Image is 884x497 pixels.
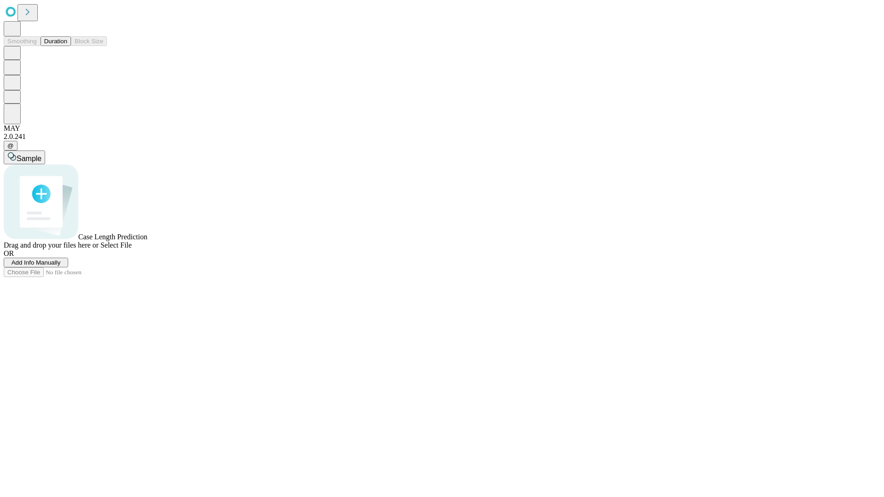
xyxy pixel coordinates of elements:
[41,36,71,46] button: Duration
[4,141,17,150] button: @
[4,36,41,46] button: Smoothing
[17,155,41,162] span: Sample
[4,241,99,249] span: Drag and drop your files here or
[4,133,880,141] div: 2.0.241
[4,249,14,257] span: OR
[4,124,880,133] div: MAY
[71,36,107,46] button: Block Size
[78,233,147,241] span: Case Length Prediction
[12,259,61,266] span: Add Info Manually
[4,258,68,267] button: Add Info Manually
[4,150,45,164] button: Sample
[7,142,14,149] span: @
[100,241,132,249] span: Select File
